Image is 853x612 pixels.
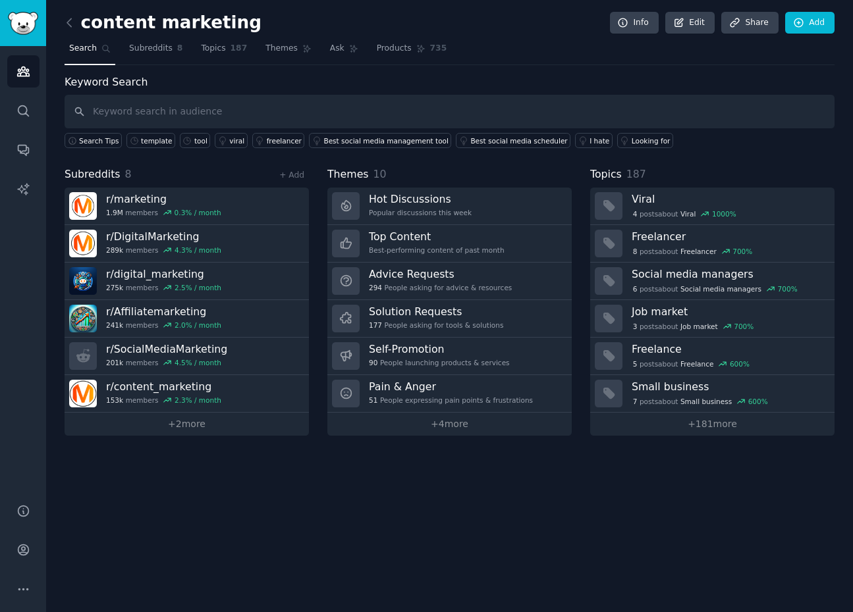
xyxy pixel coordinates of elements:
[732,247,752,256] div: 700 %
[325,38,363,65] a: Ask
[330,43,344,55] span: Ask
[327,413,572,436] a: +4more
[124,38,187,65] a: Subreddits8
[175,395,221,405] div: 2.3 % / month
[106,342,227,356] h3: r/ SocialMediaMarketing
[129,43,173,55] span: Subreddits
[106,380,221,394] h3: r/ content_marketing
[456,133,570,148] a: Best social media scheduler
[106,320,123,330] span: 241k
[327,338,572,375] a: Self-Promotion90People launching products & services
[125,168,132,180] span: 8
[633,284,638,293] span: 6
[106,208,221,217] div: members
[730,359,750,369] div: 600 %
[126,133,175,148] a: template
[369,305,503,319] h3: Solution Requests
[69,380,97,407] img: content_marketing
[65,413,309,436] a: +2more
[748,397,768,406] div: 600 %
[632,320,755,332] div: post s about
[680,247,717,256] span: Freelancer
[231,43,248,55] span: 187
[632,283,798,295] div: post s about
[632,305,825,319] h3: Job market
[65,300,309,338] a: r/Affiliatemarketing241kmembers2.0% / month
[369,230,505,243] h3: Top Content
[177,43,183,55] span: 8
[712,209,736,218] div: 1000 %
[369,245,505,255] div: Best-performing content of past month
[65,188,309,225] a: r/marketing1.9Mmembers0.3% / month
[369,395,377,405] span: 51
[106,395,221,405] div: members
[323,136,448,145] div: Best social media management tool
[575,133,613,148] a: I hate
[201,43,225,55] span: Topics
[470,136,567,145] div: Best social media scheduler
[65,38,115,65] a: Search
[721,12,778,34] a: Share
[665,12,715,34] a: Edit
[633,397,638,406] span: 7
[785,12,835,34] a: Add
[65,95,835,128] input: Keyword search in audience
[590,188,835,225] a: Viral4postsaboutViral1000%
[778,284,798,293] div: 700 %
[633,247,638,256] span: 8
[590,225,835,263] a: Freelancer8postsaboutFreelancer700%
[106,358,227,367] div: members
[632,192,825,206] h3: Viral
[106,395,123,405] span: 153k
[369,395,533,405] div: People expressing pain points & frustrations
[106,358,123,367] span: 201k
[632,230,825,243] h3: Freelancer
[369,320,382,330] span: 177
[369,320,503,330] div: People asking for tools & solutions
[632,208,737,220] div: post s about
[680,359,714,369] span: Freelance
[65,133,122,148] button: Search Tips
[369,192,472,206] h3: Hot Discussions
[632,245,754,257] div: post s about
[327,166,369,183] span: Themes
[106,320,221,330] div: members
[141,136,172,145] div: template
[734,322,754,331] div: 700 %
[369,342,510,356] h3: Self-Promotion
[65,263,309,300] a: r/digital_marketing275kmembers2.5% / month
[632,267,825,281] h3: Social media managers
[590,338,835,375] a: Freelance5postsaboutFreelance600%
[590,136,609,145] div: I hate
[633,209,638,218] span: 4
[215,133,247,148] a: viral
[369,283,512,292] div: People asking for advice & resources
[632,342,825,356] h3: Freelance
[633,359,638,369] span: 5
[632,358,751,370] div: post s about
[327,300,572,338] a: Solution Requests177People asking for tools & solutions
[590,375,835,413] a: Small business7postsaboutSmall business600%
[369,358,377,367] span: 90
[194,136,207,145] div: tool
[106,208,123,217] span: 1.9M
[65,13,261,34] h2: content marketing
[69,305,97,332] img: Affiliatemarketing
[369,267,512,281] h3: Advice Requests
[617,133,673,148] a: Looking for
[252,133,305,148] a: freelancer
[327,263,572,300] a: Advice Requests294People asking for advice & resources
[106,230,221,243] h3: r/ DigitalMarketing
[69,267,97,295] img: digital_marketing
[610,12,659,34] a: Info
[626,168,646,180] span: 187
[69,230,97,257] img: DigitalMarketing
[65,375,309,413] a: r/content_marketing153kmembers2.3% / month
[106,192,221,206] h3: r/ marketing
[633,322,638,331] span: 3
[175,208,221,217] div: 0.3 % / month
[327,188,572,225] a: Hot DiscussionsPopular discussions this week
[373,168,387,180] span: 10
[69,192,97,220] img: marketing
[65,76,148,88] label: Keyword Search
